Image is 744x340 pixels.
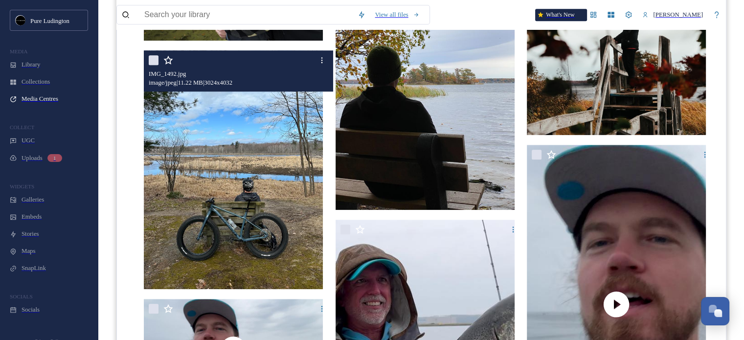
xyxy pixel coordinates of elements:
span: SnapLink [22,265,46,272]
a: [PERSON_NAME] [637,6,708,23]
span: IMG_1492.jpg [149,70,186,77]
span: Library [22,61,40,68]
div: 1 [47,154,62,162]
a: View all files [370,6,425,23]
span: MEDIA [10,48,28,54]
span: image/jpeg | 11.22 MB | 3024 x 4032 [149,79,232,86]
a: What's New [535,9,579,21]
span: Media Centres [22,95,58,103]
span: COLLECT [10,124,34,130]
img: pureludingtonF-2.png [16,16,25,25]
input: Search your library [139,5,353,24]
span: Stories [22,230,39,238]
span: WIDGETS [10,183,34,189]
span: SOCIALS [10,294,33,299]
span: Uploads [22,155,43,162]
button: Open Chat [701,297,729,325]
span: Pure Ludington [30,18,69,24]
span: Maps [22,248,35,255]
div: What's New [535,9,586,21]
span: Embeds [22,213,42,221]
img: IMG_1492.jpg [144,50,323,289]
span: UGC [22,137,35,144]
span: Galleries [22,196,44,204]
span: [PERSON_NAME] [653,11,703,18]
span: Collections [22,78,50,86]
span: Socials [22,306,40,314]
